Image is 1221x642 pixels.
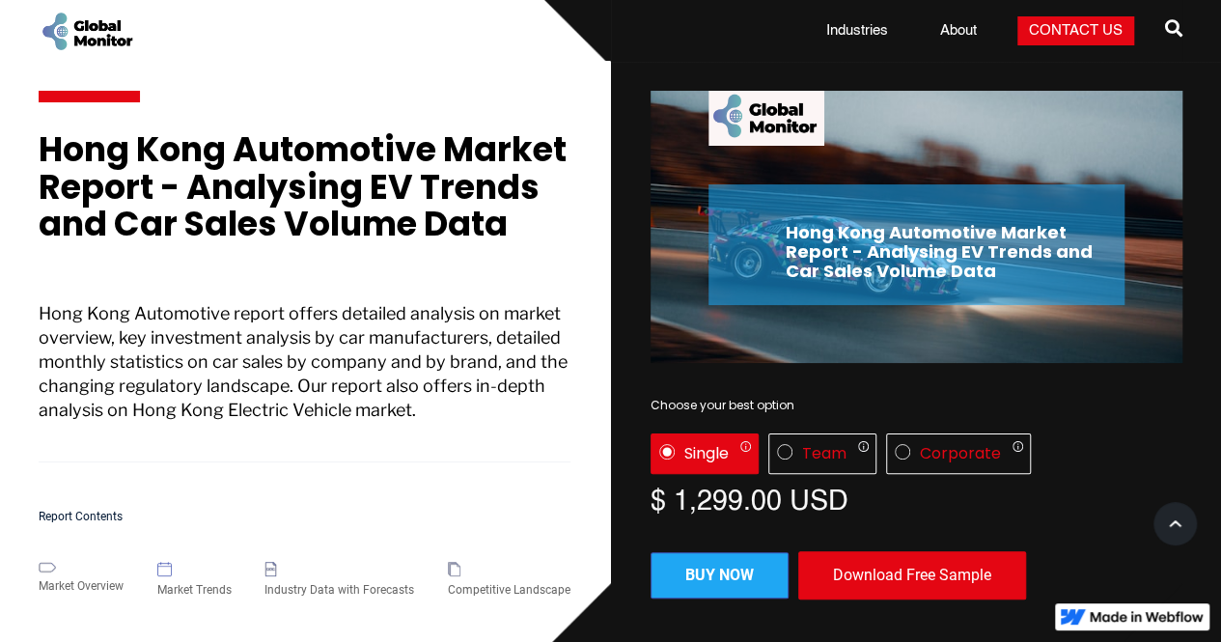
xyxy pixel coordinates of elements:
[1165,12,1182,50] a: 
[1017,16,1134,45] a: Contact Us
[39,131,570,263] h1: Hong Kong Automotive Market Report - Analysing EV Trends and Car Sales Volume Data
[1090,611,1204,623] img: Made in Webflow
[786,223,1105,280] h2: Hong Kong Automotive Market Report - Analysing EV Trends and Car Sales Volume Data
[929,21,988,41] a: About
[815,21,900,41] a: Industries
[802,444,846,463] div: Team
[39,576,124,596] div: Market Overview
[39,511,570,523] h5: Report Contents
[1165,14,1182,42] span: 
[157,580,232,600] div: Market Trends
[920,444,1001,463] div: Corporate
[651,552,789,599] a: Buy now
[448,580,570,600] div: Competitive Landscape
[651,433,1182,474] div: License
[684,444,729,463] div: Single
[798,551,1026,600] div: Download Free Sample
[651,484,1182,513] div: $ 1,299.00 USD
[39,10,135,53] a: home
[264,580,414,600] div: Industry Data with Forecasts
[651,396,1182,415] div: Choose your best option
[39,301,570,462] p: Hong Kong Automotive report offers detailed analysis on market overview, key investment analysis ...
